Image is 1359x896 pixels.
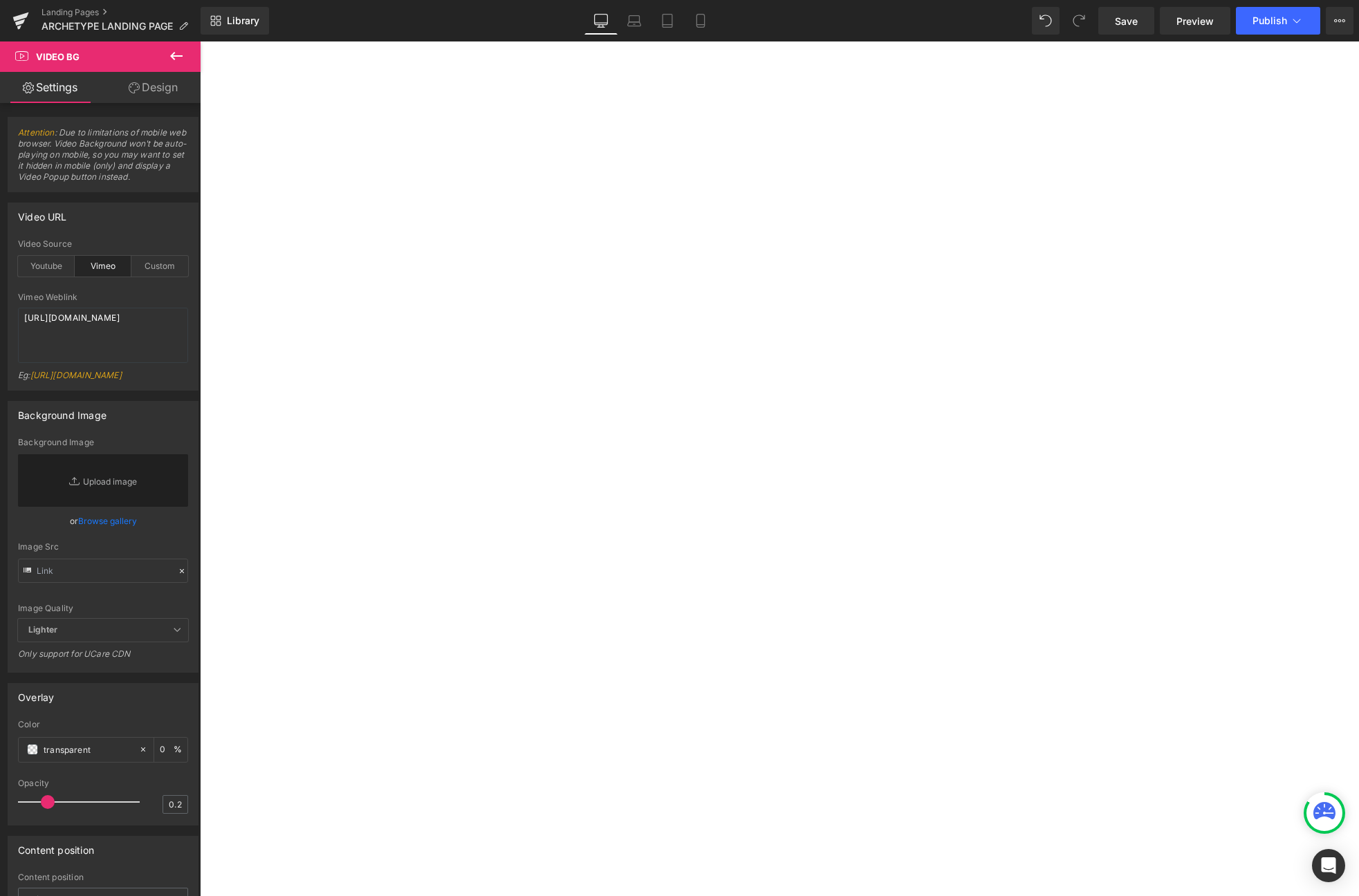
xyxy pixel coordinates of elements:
a: Desktop [584,7,618,35]
span: Publish [1252,15,1287,26]
div: Video URL [18,203,67,223]
button: Publish [1236,7,1320,35]
a: [URL][DOMAIN_NAME] [30,370,122,380]
button: Redo [1065,7,1093,35]
a: Tablet [651,7,684,35]
span: ARCHETYPE LANDING PAGE [41,21,173,32]
div: Youtube [18,256,75,277]
div: or [18,514,188,528]
div: Image Src [18,542,188,552]
div: Eg: [18,370,188,390]
button: Undo [1032,7,1060,35]
div: Background Image [18,438,188,447]
a: Mobile [684,7,717,35]
div: Vimeo Weblink [18,292,188,302]
span: Save [1115,14,1138,28]
a: Preview [1160,7,1230,35]
button: More [1326,7,1353,35]
div: Background Image [18,402,107,421]
input: Color [44,742,132,757]
div: Content position [18,872,188,882]
span: Preview [1176,14,1214,28]
a: Laptop [618,7,651,35]
a: Design [103,72,203,103]
div: % [154,738,187,762]
input: Link [18,559,188,583]
div: Overlay [18,684,54,703]
div: Opacity [18,778,188,788]
span: Video Bg [36,51,80,62]
span: Library [227,15,259,27]
a: Browse gallery [78,509,137,533]
div: Vimeo [75,256,131,277]
a: New Library [201,7,269,35]
div: Open Intercom Messenger [1312,849,1345,882]
b: Lighter [28,624,57,635]
span: : Due to limitations of mobile web browser. Video Background won't be auto-playing on mobile, so ... [18,127,188,192]
div: Only support for UCare CDN [18,648,188,669]
a: Attention [18,127,55,138]
a: Landing Pages [41,7,201,18]
div: Image Quality [18,604,188,613]
div: Color [18,720,188,729]
div: Content position [18,837,94,856]
div: Video Source [18,239,188,249]
div: Custom [131,256,188,277]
